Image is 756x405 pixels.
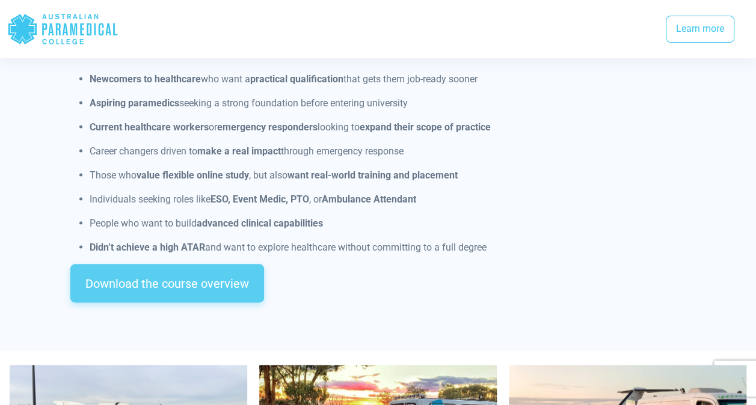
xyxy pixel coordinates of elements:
[90,73,201,84] strong: Newcomers to healthcare
[287,169,458,180] strong: want real-world training and placement
[322,193,416,204] strong: Ambulance Attendant
[360,121,491,132] strong: expand their scope of practice
[90,96,686,110] p: seeking a strong foundation before entering university
[90,72,686,86] p: who want a that gets them job-ready sooner
[90,240,686,254] p: and want to explore healthcare without committing to a full degree
[90,216,686,230] p: People who want to build
[90,97,179,108] strong: Aspiring paramedics
[211,193,309,204] strong: ESO, Event Medic, PTO
[90,121,209,132] strong: Current healthcare workers
[137,169,249,180] strong: value flexible online study
[250,73,343,84] strong: practical qualification
[197,145,281,156] strong: make a real impact
[90,120,686,134] p: or looking to
[666,16,734,43] a: Learn more
[90,144,686,158] p: Career changers driven to through emergency response
[90,192,686,206] p: Individuals seeking roles like , or
[90,168,686,182] p: Those who , but also
[90,241,205,252] strong: Didn’t achieve a high ATAR
[217,121,318,132] strong: emergency responders
[197,217,323,228] strong: advanced clinical capabilities
[7,10,118,49] div: Australian Paramedical College
[70,264,264,302] a: Download the course overview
